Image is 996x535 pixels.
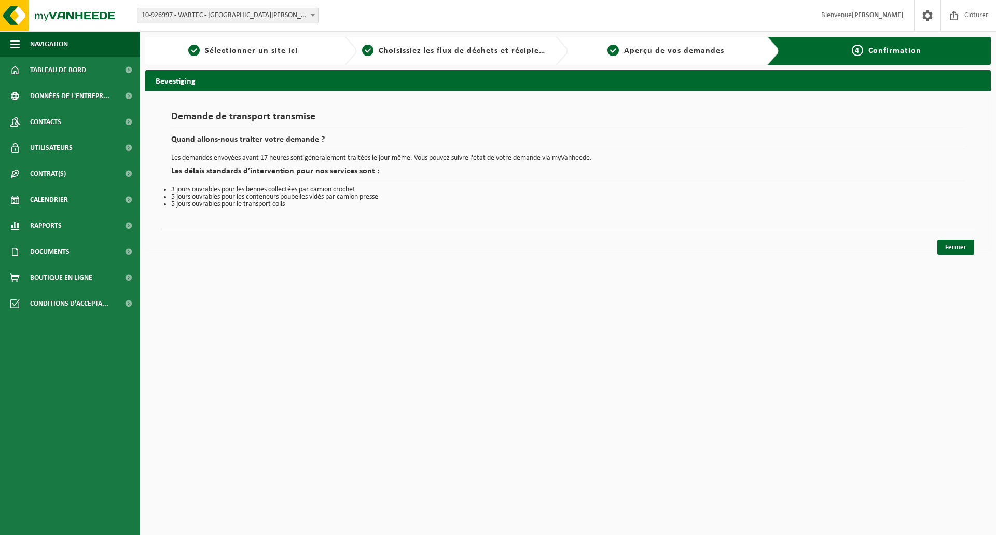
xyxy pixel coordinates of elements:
a: 1Sélectionner un site ici [150,45,336,57]
h2: Les délais standards d’intervention pour nos services sont : [171,167,965,181]
span: 1 [188,45,200,56]
span: Rapports [30,213,62,239]
span: Tableau de bord [30,57,86,83]
li: 5 jours ouvrables pour le transport colis [171,201,965,208]
span: Navigation [30,31,68,57]
span: Données de l'entrepr... [30,83,109,109]
span: Contrat(s) [30,161,66,187]
p: Les demandes envoyées avant 17 heures sont généralement traitées le jour même. Vous pouvez suivre... [171,155,965,162]
a: 2Choisissiez les flux de déchets et récipients [362,45,548,57]
span: 3 [607,45,619,56]
span: 4 [852,45,863,56]
a: 3Aperçu de vos demandes [573,45,759,57]
span: Calendrier [30,187,68,213]
span: 2 [362,45,374,56]
span: Aperçu de vos demandes [624,47,724,55]
span: Utilisateurs [30,135,73,161]
strong: [PERSON_NAME] [852,11,904,19]
a: Fermer [937,240,974,255]
span: 10-926997 - WABTEC - HAUTS DE FRANCE - NEUVILLE EN FERRAIN [137,8,318,23]
span: Conditions d'accepta... [30,291,108,317]
span: Confirmation [868,47,921,55]
span: Documents [30,239,70,265]
h2: Bevestiging [145,70,991,90]
h2: Quand allons-nous traiter votre demande ? [171,135,965,149]
li: 5 jours ouvrables pour les conteneurs poubelles vidés par camion presse [171,194,965,201]
span: Sélectionner un site ici [205,47,298,55]
span: Choisissiez les flux de déchets et récipients [379,47,551,55]
span: Boutique en ligne [30,265,92,291]
span: Contacts [30,109,61,135]
li: 3 jours ouvrables pour les bennes collectées par camion crochet [171,186,965,194]
h1: Demande de transport transmise [171,112,965,128]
